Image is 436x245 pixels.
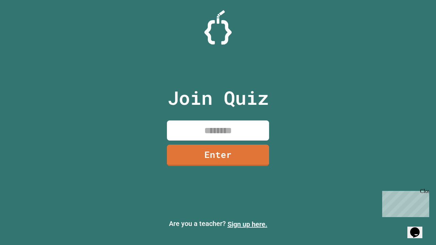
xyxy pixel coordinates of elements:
a: Sign up here. [228,220,267,228]
a: Enter [167,145,269,166]
p: Are you a teacher? [5,218,431,229]
img: Logo.svg [204,10,232,45]
iframe: chat widget [407,218,429,238]
p: Join Quiz [168,84,269,112]
iframe: chat widget [379,188,429,217]
div: Chat with us now!Close [3,3,47,43]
